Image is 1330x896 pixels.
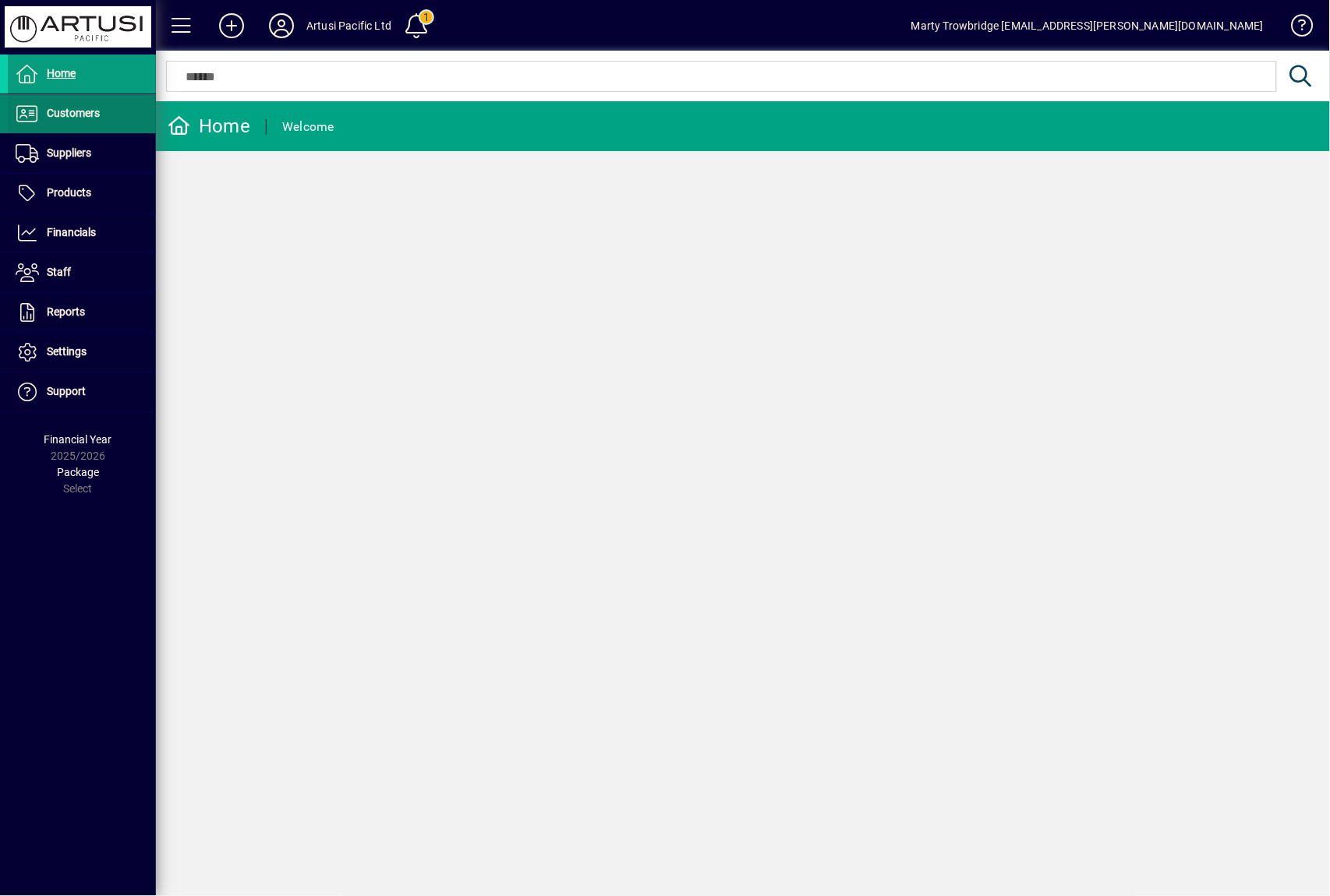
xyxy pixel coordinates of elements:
span: Products [47,186,91,199]
a: Customers [8,94,156,133]
span: Home [47,67,76,79]
span: Reports [47,305,85,318]
div: Welcome [282,115,334,139]
span: Support [47,385,86,397]
div: Home [168,114,250,139]
div: Marty Trowbridge [EMAIL_ADDRESS][PERSON_NAME][DOMAIN_NAME] [911,13,1264,38]
a: Products [8,174,156,213]
span: Suppliers [47,146,91,159]
button: Profile [256,12,306,40]
span: Settings [47,345,87,358]
span: Customers [47,107,100,119]
span: Financial Year [44,433,112,446]
a: Settings [8,333,156,372]
a: Reports [8,293,156,332]
a: Financials [8,213,156,252]
a: Staff [8,253,156,292]
a: Support [8,372,156,411]
div: Artusi Pacific Ltd [306,13,391,38]
span: Financials [47,226,96,238]
span: Package [57,466,99,478]
a: Suppliers [8,134,156,173]
a: Knowledge Base [1279,3,1311,54]
button: Add [207,12,256,40]
span: Staff [47,266,71,278]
